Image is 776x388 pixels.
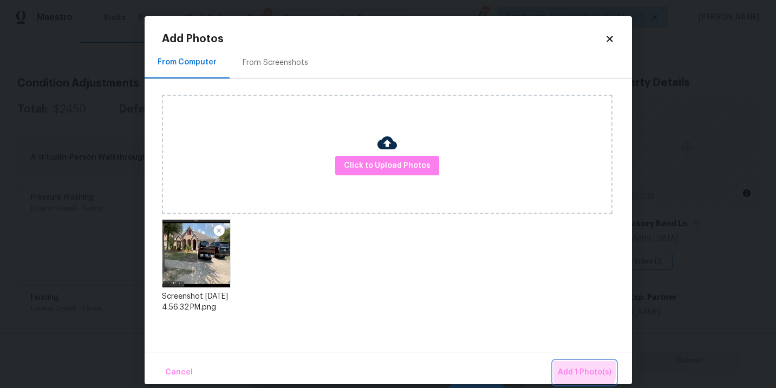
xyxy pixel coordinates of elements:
button: Cancel [161,361,197,384]
img: Cloud Upload Icon [377,133,397,153]
div: From Computer [158,57,217,68]
span: Cancel [165,366,193,379]
button: Click to Upload Photos [335,156,439,176]
button: Add 1 Photo(s) [553,361,616,384]
h2: Add Photos [162,34,605,44]
div: From Screenshots [243,57,308,68]
span: Click to Upload Photos [344,159,431,173]
div: Screenshot [DATE] 4.56.32 PM.png [162,291,231,313]
span: Add 1 Photo(s) [558,366,611,379]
